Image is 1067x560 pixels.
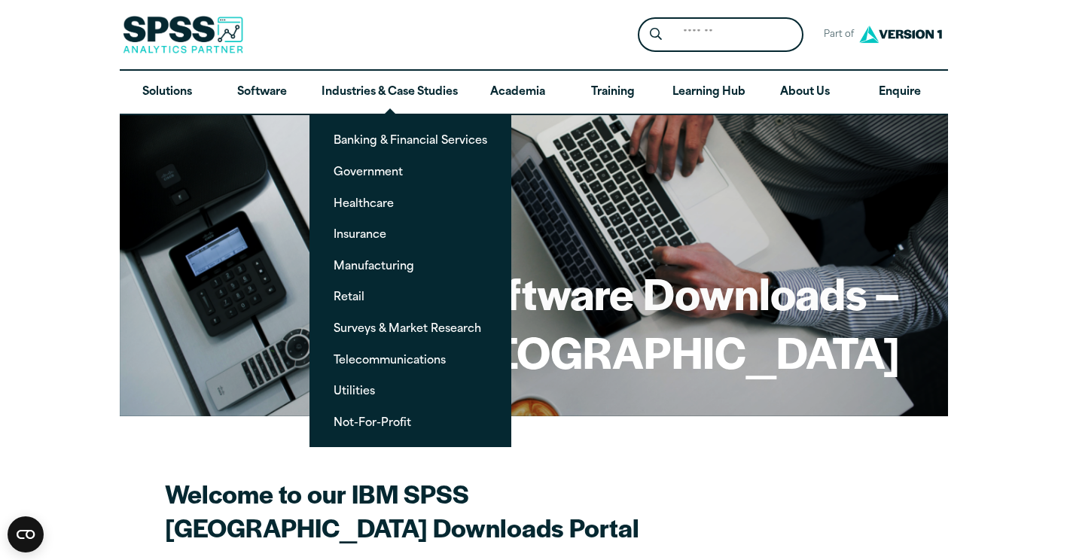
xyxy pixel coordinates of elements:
[758,71,852,114] a: About Us
[815,24,855,46] span: Part of
[660,71,758,114] a: Learning Hub
[322,345,499,373] a: Telecommunications
[120,71,948,114] nav: Desktop version of site main menu
[470,71,565,114] a: Academia
[638,17,803,53] form: Site Header Search Form
[322,408,499,436] a: Not-For-Profit
[123,16,243,53] img: SPSS Analytics Partner
[322,376,499,404] a: Utilities
[165,476,692,544] h2: Welcome to our IBM SPSS [GEOGRAPHIC_DATA] Downloads Portal
[120,71,215,114] a: Solutions
[309,71,470,114] a: Industries & Case Studies
[322,251,499,279] a: Manufacturing
[322,220,499,248] a: Insurance
[322,314,499,342] a: Surveys & Market Research
[650,28,662,41] svg: Search magnifying glass icon
[322,189,499,217] a: Healthcare
[168,263,900,380] h1: Software Downloads – [GEOGRAPHIC_DATA]
[642,21,669,49] button: Search magnifying glass icon
[565,71,660,114] a: Training
[215,71,309,114] a: Software
[322,282,499,310] a: Retail
[852,71,947,114] a: Enquire
[322,157,499,185] a: Government
[309,114,511,447] ul: Industries & Case Studies
[322,126,499,154] a: Banking & Financial Services
[8,516,44,552] button: Open CMP widget
[855,20,946,48] img: Version1 Logo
